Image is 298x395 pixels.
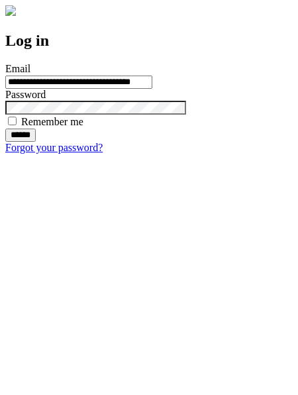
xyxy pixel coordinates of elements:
[5,32,293,50] h2: Log in
[5,89,46,100] label: Password
[5,5,16,16] img: logo-4e3dc11c47720685a147b03b5a06dd966a58ff35d612b21f08c02c0306f2b779.png
[21,116,83,127] label: Remember me
[5,142,103,153] a: Forgot your password?
[5,63,30,74] label: Email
